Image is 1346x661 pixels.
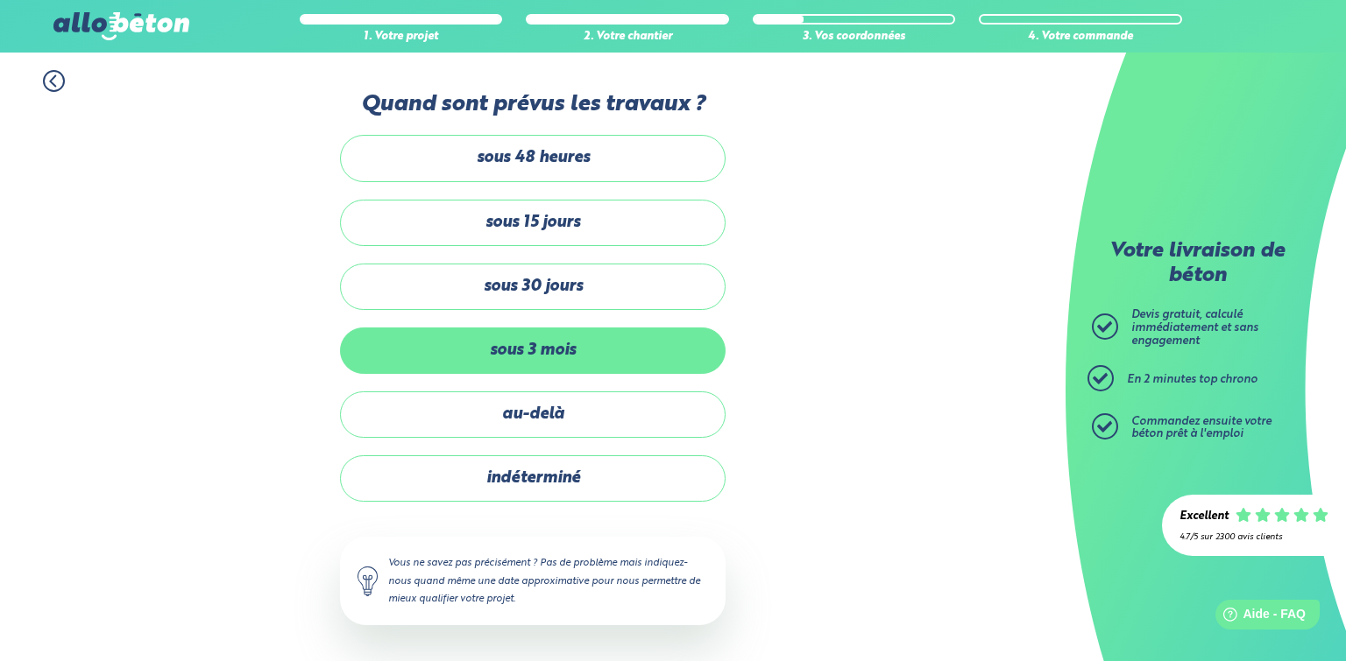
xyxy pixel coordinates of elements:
[979,31,1182,44] div: 4. Votre commande
[340,327,726,374] label: sous 3 mois
[53,12,188,40] img: allobéton
[753,31,956,44] div: 3. Vos coordonnées
[340,200,726,246] label: sous 15 jours
[340,92,726,117] label: Quand sont prévus les travaux ?
[1190,593,1327,642] iframe: Help widget launcher
[526,31,729,44] div: 2. Votre chantier
[300,31,503,44] div: 1. Votre projet
[340,455,726,502] label: indéterminé
[340,135,726,181] label: sous 48 heures
[340,264,726,310] label: sous 30 jours
[340,391,726,438] label: au-delà
[340,537,726,624] div: Vous ne savez pas précisément ? Pas de problème mais indiquez-nous quand même une date approximat...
